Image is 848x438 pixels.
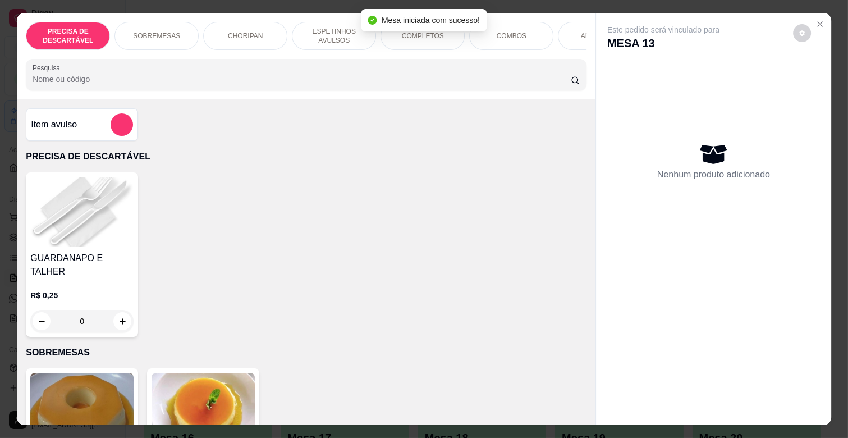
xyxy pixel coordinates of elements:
[228,31,263,40] p: CHORIPAN
[382,16,480,25] span: Mesa iniciada com sucesso!
[301,27,366,45] p: ESPETINHOS AVULSOS
[607,24,719,35] p: Este pedido será vinculado para
[657,168,770,181] p: Nenhum produto adicionado
[26,150,586,163] p: PRECISA DE DESCARTÁVEL
[368,16,377,25] span: check-circle
[33,63,64,72] label: Pesquisa
[35,27,100,45] p: PRECISA DE DESCARTÁVEL
[497,31,526,40] p: COMBOS
[793,24,811,42] button: decrease-product-quantity
[33,74,571,85] input: Pesquisa
[607,35,719,51] p: MESA 13
[30,252,134,279] h4: GUARDANAPO E TALHER
[26,346,586,359] p: SOBREMESAS
[111,113,133,136] button: add-separate-item
[402,31,444,40] p: COMPLETOS
[30,290,134,301] p: R$ 0,25
[30,177,134,247] img: product-image
[581,31,620,40] p: ADICIONAIS
[31,118,77,131] h4: Item avulso
[133,31,180,40] p: SOBREMESAS
[811,15,829,33] button: Close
